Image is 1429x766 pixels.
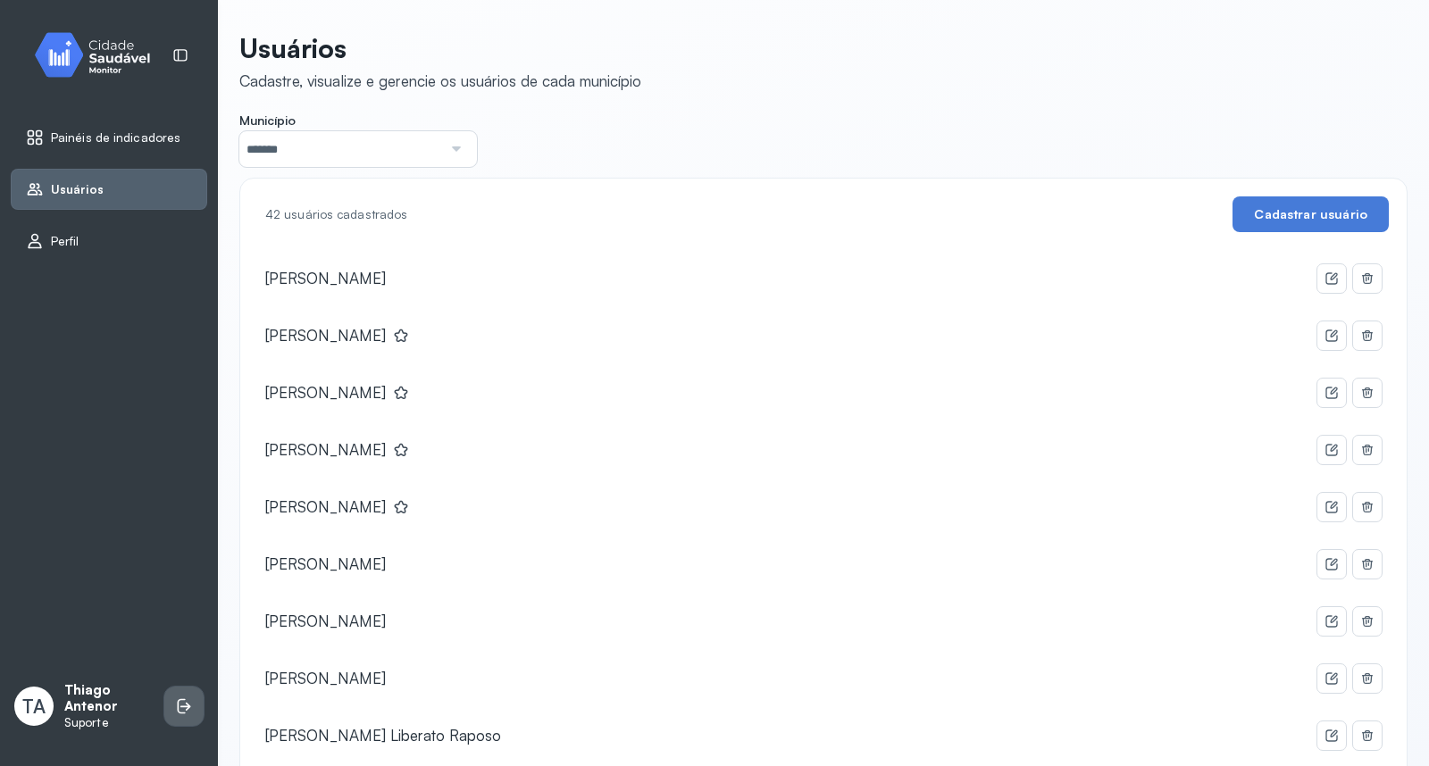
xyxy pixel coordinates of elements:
div: [PERSON_NAME] [265,554,386,573]
div: [PERSON_NAME] [265,326,386,345]
div: [PERSON_NAME] [265,383,386,402]
div: [PERSON_NAME] [265,440,386,459]
span: Painéis de indicadores [51,130,180,146]
div: 42 usuários cadastrados [258,207,407,222]
a: Usuários [26,180,192,198]
div: [PERSON_NAME] [265,269,386,287]
p: Thiago Antenor [64,682,157,716]
div: [PERSON_NAME] [265,669,386,687]
span: Município [239,112,296,129]
span: Perfil [51,234,79,249]
a: Painéis de indicadores [26,129,192,146]
span: Usuários [51,182,104,197]
img: monitor.svg [19,29,180,81]
button: Cadastrar usuário [1233,196,1389,232]
div: [PERSON_NAME] [265,497,386,516]
p: Suporte [64,715,157,730]
a: Perfil [26,232,192,250]
div: Cadastre, visualize e gerencie os usuários de cada município [239,71,641,90]
div: [PERSON_NAME] Liberato Raposo [265,726,501,745]
div: [PERSON_NAME] [265,612,386,630]
span: TA [22,695,46,718]
p: Usuários [239,32,641,64]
